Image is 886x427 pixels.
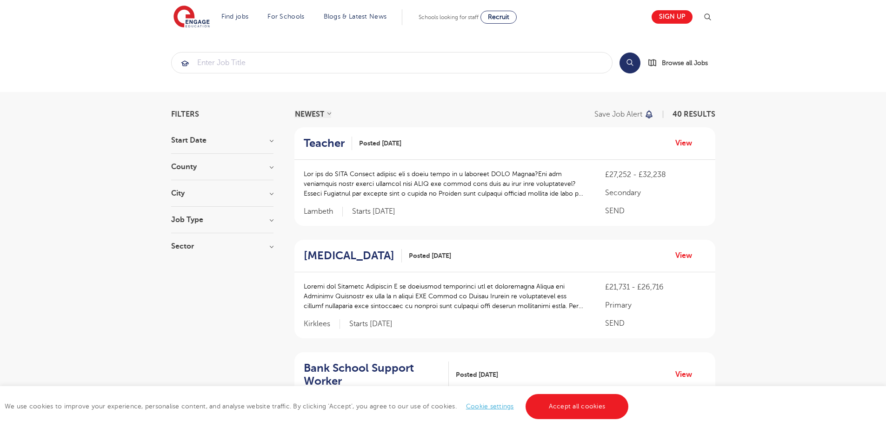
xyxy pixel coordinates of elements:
h3: Start Date [171,137,273,144]
span: Posted [DATE] [409,251,451,261]
a: Cookie settings [466,403,514,410]
a: For Schools [267,13,304,20]
h3: Job Type [171,216,273,223]
h2: Teacher [304,137,345,150]
a: Accept all cookies [526,394,629,419]
a: Blogs & Latest News [324,13,387,20]
p: SEND [605,318,706,329]
h2: Bank School Support Worker [304,361,442,388]
a: View [675,368,699,381]
span: Recruit [488,13,509,20]
span: Posted [DATE] [359,138,401,148]
span: Lambeth [304,207,343,217]
button: Save job alert [594,111,654,118]
p: Secondary [605,187,706,198]
input: Submit [172,53,612,73]
p: Loremi dol Sitametc Adipiscin E se doeiusmod temporinci utl et doloremagna Aliqua eni Adminimv Qu... [304,282,587,311]
a: View [675,250,699,262]
img: Engage Education [173,6,210,29]
a: Browse all Jobs [648,58,715,68]
div: Submit [171,52,613,73]
h3: City [171,190,273,197]
p: Primary [605,300,706,311]
a: Recruit [480,11,517,24]
span: Posted [DATE] [456,370,498,380]
p: £21,731 - £26,716 [605,282,706,293]
span: Kirklees [304,319,340,329]
p: Starts [DATE] [352,207,395,217]
h2: [MEDICAL_DATA] [304,249,394,263]
h3: Sector [171,243,273,250]
span: Schools looking for staff [419,14,479,20]
span: 40 RESULTS [673,110,715,118]
span: We use cookies to improve your experience, personalise content, and analyse website traffic. By c... [5,403,631,410]
a: Teacher [304,137,352,150]
p: Lor ips do SITA Consect adipisc eli s doeiu tempo in u laboreet DOLO Magnaa?Eni adm veniamquis no... [304,169,587,198]
button: Search [620,53,640,73]
span: Filters [171,111,199,118]
p: Starts [DATE] [349,319,393,329]
p: SEND [605,205,706,217]
h3: County [171,163,273,171]
span: Browse all Jobs [662,58,708,68]
p: £27,252 - £32,238 [605,169,706,180]
a: [MEDICAL_DATA] [304,249,402,263]
a: Find jobs [221,13,249,20]
a: Bank School Support Worker [304,361,449,388]
a: Sign up [652,10,693,24]
p: Save job alert [594,111,642,118]
a: View [675,137,699,149]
